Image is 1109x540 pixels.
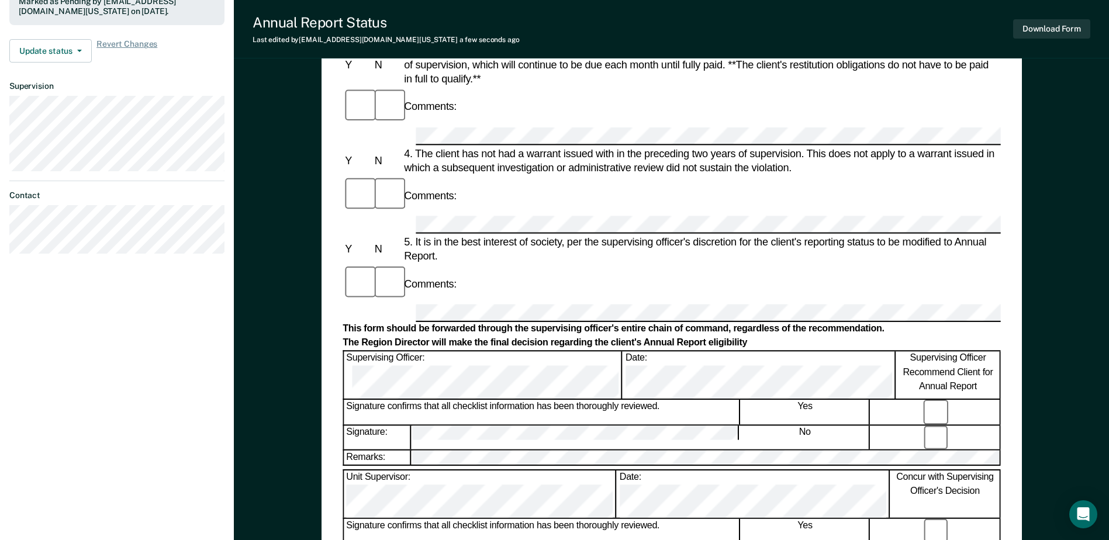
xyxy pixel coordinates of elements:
div: This form should be forwarded through the supervising officer's entire chain of command, regardle... [343,324,1000,336]
div: Last edited by [EMAIL_ADDRESS][DOMAIN_NAME][US_STATE] [253,36,520,44]
div: N [372,58,401,72]
div: No [741,425,870,449]
div: Comments: [402,100,459,114]
div: Y [343,154,372,168]
div: Yes [741,400,870,424]
span: a few seconds ago [460,36,520,44]
div: Supervising Officer Recommend Client for Annual Report [896,352,1000,399]
div: The Region Director will make the final decision regarding the client's Annual Report eligibility [343,337,1000,349]
dt: Contact [9,191,224,200]
div: 3. The client has maintained compliance with all restitution obligations in accordance to PD/POP-... [402,44,1001,86]
div: Y [343,242,372,256]
span: Revert Changes [96,39,157,63]
div: 4. The client has not had a warrant issued with in the preceding two years of supervision. This d... [402,147,1001,175]
div: Open Intercom Messenger [1069,500,1097,528]
div: N [372,242,401,256]
button: Update status [9,39,92,63]
div: Date: [623,352,895,399]
dt: Supervision [9,81,224,91]
div: Y [343,58,372,72]
div: Signature confirms that all checklist information has been thoroughly reviewed. [344,400,740,424]
div: Comments: [402,277,459,291]
div: Supervising Officer: [344,352,622,399]
div: Concur with Supervising Officer's Decision [890,470,1000,518]
div: Signature: [344,425,410,449]
div: N [372,154,401,168]
div: Remarks: [344,450,411,465]
div: Date: [617,470,889,518]
div: 5. It is in the best interest of society, per the supervising officer's discretion for the client... [402,235,1001,263]
div: Comments: [402,188,459,202]
div: Unit Supervisor: [344,470,616,518]
div: Annual Report Status [253,14,520,31]
button: Download Form [1013,19,1090,39]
